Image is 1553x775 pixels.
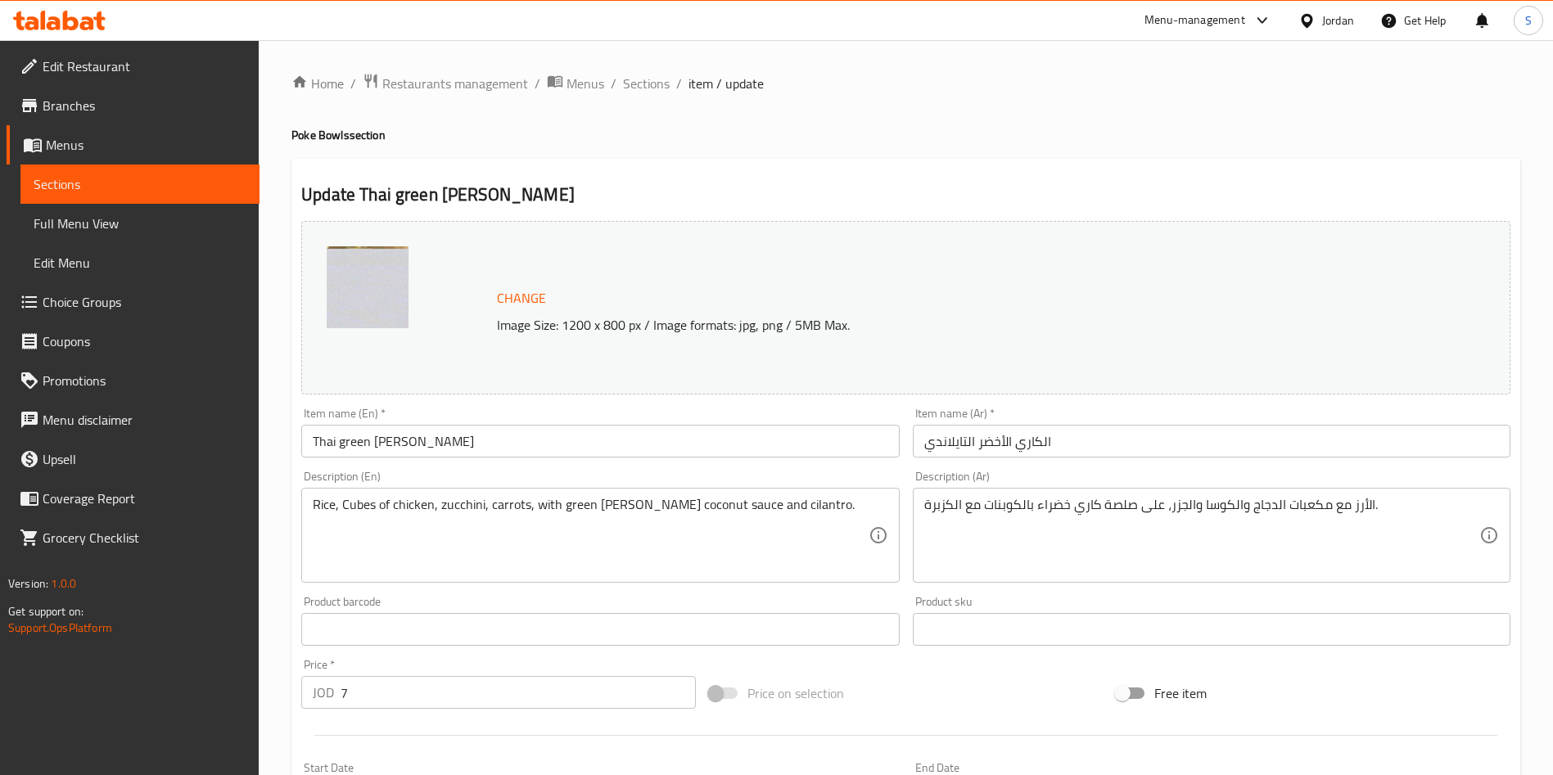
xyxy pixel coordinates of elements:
[7,439,260,479] a: Upsell
[535,74,540,93] li: /
[43,410,246,430] span: Menu disclaimer
[8,617,112,638] a: Support.OpsPlatform
[43,371,246,390] span: Promotions
[43,449,246,469] span: Upsell
[7,47,260,86] a: Edit Restaurant
[43,292,246,312] span: Choice Groups
[913,425,1510,457] input: Enter name Ar
[7,282,260,322] a: Choice Groups
[34,174,246,194] span: Sections
[382,74,528,93] span: Restaurants management
[623,74,670,93] a: Sections
[913,613,1510,646] input: Please enter product sku
[341,676,696,709] input: Please enter price
[43,528,246,547] span: Grocery Checklist
[301,425,899,457] input: Enter name En
[34,214,246,233] span: Full Menu View
[7,125,260,164] a: Menus
[20,243,260,282] a: Edit Menu
[567,74,604,93] span: Menus
[46,135,246,155] span: Menus
[20,164,260,204] a: Sections
[313,497,868,574] textarea: Rice, Cubes of chicken, zucchini, carrots, with green [PERSON_NAME] coconut sauce and cilantro.
[7,322,260,361] a: Coupons
[34,253,246,273] span: Edit Menu
[490,282,553,315] button: Change
[301,182,1510,207] h2: Update Thai green [PERSON_NAME]
[924,497,1479,574] textarea: الأرز مع مكعبات الدجاج والكوسا والجزر، على صلصة كاري خضراء بالكوبنات مع الكزبرة.
[747,683,844,703] span: Price on selection
[1144,11,1245,30] div: Menu-management
[291,73,1520,94] nav: breadcrumb
[43,331,246,351] span: Coupons
[20,204,260,243] a: Full Menu View
[611,74,616,93] li: /
[8,601,84,622] span: Get support on:
[490,315,1359,335] p: Image Size: 1200 x 800 px / Image formats: jpg, png / 5MB Max.
[7,479,260,518] a: Coverage Report
[43,96,246,115] span: Branches
[43,489,246,508] span: Coverage Report
[291,74,344,93] a: Home
[7,361,260,400] a: Promotions
[7,86,260,125] a: Branches
[1322,11,1354,29] div: Jordan
[1525,11,1532,29] span: S
[291,127,1520,143] h4: Poke Bowls section
[51,573,76,594] span: 1.0.0
[688,74,764,93] span: item / update
[301,613,899,646] input: Please enter product barcode
[313,683,334,702] p: JOD
[547,73,604,94] a: Menus
[7,518,260,557] a: Grocery Checklist
[327,246,409,328] img: IMG_1203638949135251795593.jpg
[363,73,528,94] a: Restaurants management
[350,74,356,93] li: /
[43,56,246,76] span: Edit Restaurant
[676,74,682,93] li: /
[497,286,546,310] span: Change
[7,400,260,439] a: Menu disclaimer
[1154,683,1207,703] span: Free item
[8,573,48,594] span: Version:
